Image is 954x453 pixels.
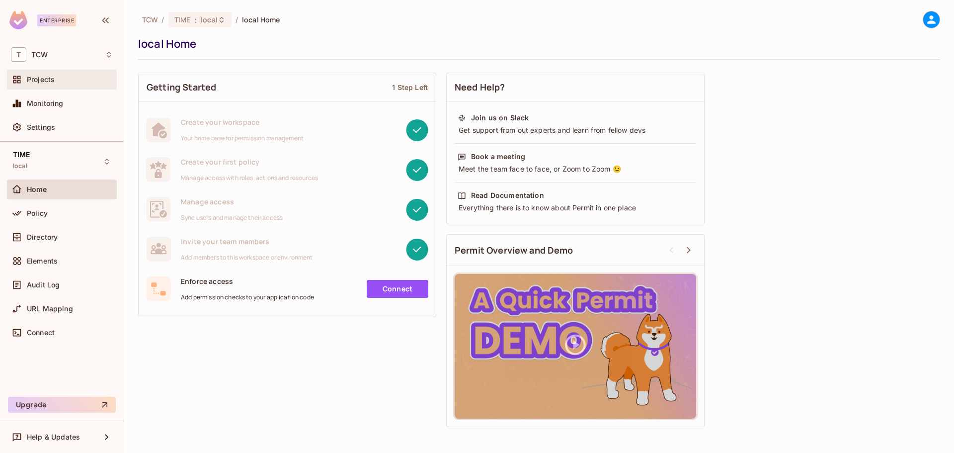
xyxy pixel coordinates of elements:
[27,99,64,107] span: Monitoring
[147,81,216,93] span: Getting Started
[27,233,58,241] span: Directory
[367,280,428,298] a: Connect
[27,185,47,193] span: Home
[27,281,60,289] span: Audit Log
[8,397,116,413] button: Upgrade
[142,15,158,24] span: the active workspace
[181,254,313,262] span: Add members to this workspace or environment
[11,47,26,62] span: T
[161,15,164,24] li: /
[27,329,55,337] span: Connect
[181,214,283,222] span: Sync users and manage their access
[471,190,544,200] div: Read Documentation
[392,83,428,92] div: 1 Step Left
[181,157,318,167] span: Create your first policy
[236,15,238,24] li: /
[471,152,525,162] div: Book a meeting
[455,81,505,93] span: Need Help?
[31,51,48,59] span: Workspace: TCW
[27,257,58,265] span: Elements
[27,123,55,131] span: Settings
[181,293,314,301] span: Add permission checks to your application code
[458,125,693,135] div: Get support from out experts and learn from fellow devs
[458,203,693,213] div: Everything there is to know about Permit in one place
[458,164,693,174] div: Meet the team face to face, or Zoom to Zoom 😉
[13,162,27,170] span: local
[471,113,529,123] div: Join us on Slack
[242,15,280,24] span: local Home
[181,117,304,127] span: Create your workspace
[181,174,318,182] span: Manage access with roles, actions and resources
[9,11,27,29] img: SReyMgAAAABJRU5ErkJggg==
[27,433,80,441] span: Help & Updates
[37,14,76,26] div: Enterprise
[27,76,55,84] span: Projects
[194,16,197,24] span: :
[455,244,573,257] span: Permit Overview and Demo
[181,197,283,206] span: Manage access
[27,305,73,313] span: URL Mapping
[181,237,313,246] span: Invite your team members
[181,134,304,142] span: Your home base for permission management
[27,209,48,217] span: Policy
[13,151,30,159] span: TIME
[174,15,191,24] span: TIME
[138,36,935,51] div: local Home
[201,15,218,24] span: local
[181,276,314,286] span: Enforce access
